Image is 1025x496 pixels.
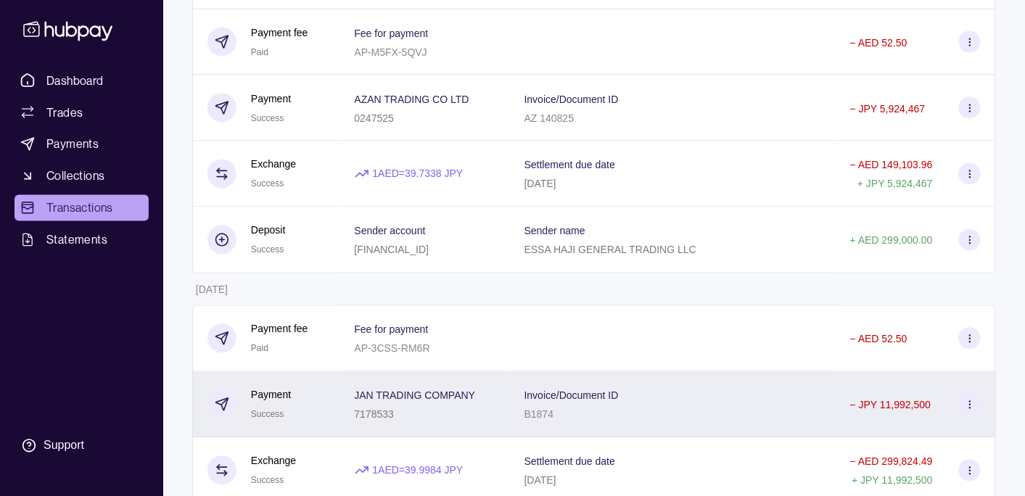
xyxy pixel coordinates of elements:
p: Deposit [251,223,285,239]
p: − AED 299,824.49 [850,456,933,468]
p: [DATE] [524,475,556,487]
span: Statements [46,231,107,249]
p: − AED 52.50 [850,37,907,49]
p: Payment fee [251,321,308,337]
p: + JPY 11,992,500 [852,475,933,487]
p: 1 AED = 39.9984 JPY [373,463,464,479]
p: [DATE] [196,284,228,296]
span: Paid [251,344,268,354]
p: ESSA HAJI GENERAL TRADING LLC [524,244,696,256]
p: AZAN TRADING CO LTD [355,94,469,105]
p: Invoice/Document ID [524,94,619,105]
p: Settlement due date [524,456,615,468]
span: Success [251,179,284,189]
p: [DATE] [524,178,556,190]
p: − AED 52.50 [850,334,907,345]
p: 0247525 [355,112,395,124]
p: JAN TRADING COMPANY [355,390,476,402]
p: Exchange [251,453,296,469]
a: Collections [15,163,149,189]
span: Payments [46,136,99,153]
p: Invoice/Document ID [524,390,619,402]
span: Trades [46,104,83,121]
p: Fee for payment [355,28,429,39]
p: − JPY 11,992,500 [850,400,931,411]
p: Exchange [251,157,296,173]
p: − JPY 5,924,467 [850,103,926,115]
span: Collections [46,168,104,185]
span: Transactions [46,199,113,217]
p: AP-M5FX-5QVJ [355,46,427,58]
p: Sender account [355,226,426,237]
p: Fee for payment [355,324,429,336]
span: Paid [251,47,268,57]
p: Payment [251,387,291,403]
span: Success [251,410,284,420]
p: [FINANCIAL_ID] [355,244,429,256]
span: Success [251,476,284,486]
a: Payments [15,131,149,157]
a: Support [15,431,149,461]
p: 7178533 [355,409,395,421]
span: Success [251,113,284,123]
p: + AED 299,000.00 [850,235,933,247]
p: − AED 149,103.96 [850,160,933,171]
p: Payment [251,91,291,107]
a: Dashboard [15,67,149,94]
p: Sender name [524,226,585,237]
span: Dashboard [46,72,104,89]
p: AP-3CSS-RM6R [355,343,430,355]
p: B1874 [524,409,553,421]
span: Success [251,245,284,255]
a: Transactions [15,195,149,221]
a: Trades [15,99,149,125]
p: Settlement due date [524,160,615,171]
a: Statements [15,227,149,253]
p: AZ 140825 [524,112,575,124]
p: + JPY 5,924,467 [857,178,933,190]
p: 1 AED = 39.7338 JPY [373,166,464,182]
p: Payment fee [251,25,308,41]
div: Support [44,438,84,454]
